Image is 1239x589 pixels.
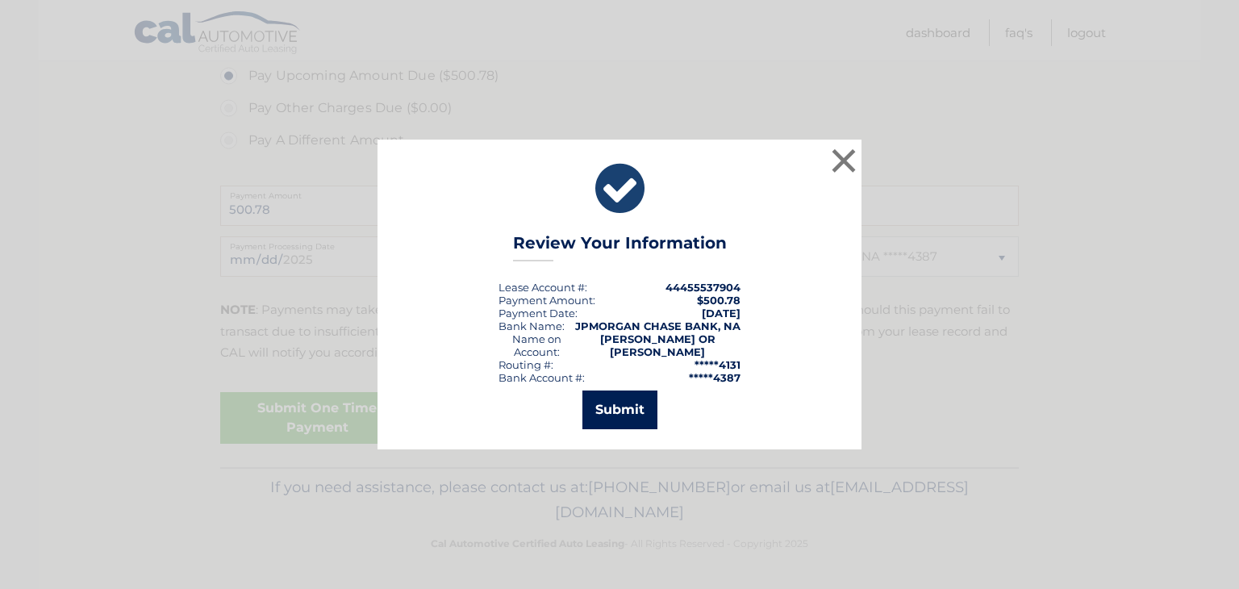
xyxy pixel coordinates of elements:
[582,391,657,429] button: Submit
[499,371,585,384] div: Bank Account #:
[499,332,574,358] div: Name on Account:
[513,233,727,261] h3: Review Your Information
[665,281,740,294] strong: 44455537904
[499,320,565,332] div: Bank Name:
[575,320,740,332] strong: JPMORGAN CHASE BANK, NA
[499,294,595,307] div: Payment Amount:
[499,307,578,320] div: :
[499,307,575,320] span: Payment Date
[499,281,587,294] div: Lease Account #:
[828,144,860,177] button: ×
[697,294,740,307] span: $500.78
[702,307,740,320] span: [DATE]
[600,332,715,358] strong: [PERSON_NAME] OR [PERSON_NAME]
[499,358,553,371] div: Routing #:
